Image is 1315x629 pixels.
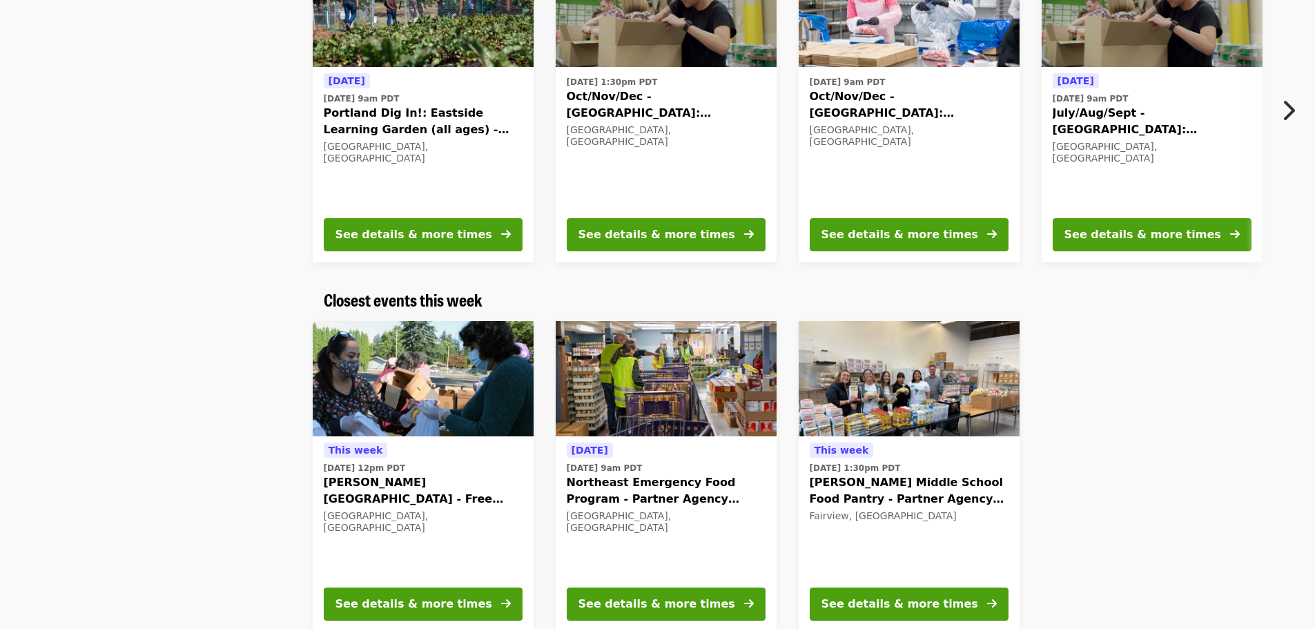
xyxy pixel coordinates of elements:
[815,445,869,456] span: This week
[329,75,365,86] span: [DATE]
[324,218,523,251] button: See details & more times
[324,510,523,534] div: [GEOGRAPHIC_DATA], [GEOGRAPHIC_DATA]
[556,321,777,437] img: Northeast Emergency Food Program - Partner Agency Support organized by Oregon Food Bank
[744,228,754,241] i: arrow-right icon
[324,105,523,138] span: Portland Dig In!: Eastside Learning Garden (all ages) - Aug/Sept/Oct
[567,462,643,474] time: [DATE] 9am PDT
[987,228,997,241] i: arrow-right icon
[1053,141,1251,164] div: [GEOGRAPHIC_DATA], [GEOGRAPHIC_DATA]
[799,321,1020,437] img: Reynolds Middle School Food Pantry - Partner Agency Support organized by Oregon Food Bank
[324,93,400,105] time: [DATE] 9am PDT
[1053,93,1129,105] time: [DATE] 9am PDT
[1058,75,1094,86] span: [DATE]
[810,218,1009,251] button: See details & more times
[324,141,523,164] div: [GEOGRAPHIC_DATA], [GEOGRAPHIC_DATA]
[329,445,383,456] span: This week
[821,226,978,243] div: See details & more times
[567,474,766,507] span: Northeast Emergency Food Program - Partner Agency Support
[744,597,754,610] i: arrow-right icon
[821,596,978,612] div: See details & more times
[313,290,1003,310] div: Closest events this week
[501,228,511,241] i: arrow-right icon
[335,596,492,612] div: See details & more times
[324,290,483,310] a: Closest events this week
[335,226,492,243] div: See details & more times
[1053,218,1251,251] button: See details & more times
[567,510,766,534] div: [GEOGRAPHIC_DATA], [GEOGRAPHIC_DATA]
[313,321,534,437] img: Sitton Elementary - Free Food Market (16+) organized by Oregon Food Bank
[324,588,523,621] button: See details & more times
[1064,226,1221,243] div: See details & more times
[987,597,997,610] i: arrow-right icon
[1269,91,1315,130] button: Next item
[810,124,1009,148] div: [GEOGRAPHIC_DATA], [GEOGRAPHIC_DATA]
[810,462,901,474] time: [DATE] 1:30pm PDT
[324,462,406,474] time: [DATE] 12pm PDT
[810,88,1009,122] span: Oct/Nov/Dec - [GEOGRAPHIC_DATA]: Repack/Sort (age [DEMOGRAPHIC_DATA]+)
[567,588,766,621] button: See details & more times
[810,76,886,88] time: [DATE] 9am PDT
[567,124,766,148] div: [GEOGRAPHIC_DATA], [GEOGRAPHIC_DATA]
[810,588,1009,621] button: See details & more times
[567,76,658,88] time: [DATE] 1:30pm PDT
[567,88,766,122] span: Oct/Nov/Dec - [GEOGRAPHIC_DATA]: Repack/Sort (age [DEMOGRAPHIC_DATA]+)
[578,226,735,243] div: See details & more times
[567,218,766,251] button: See details & more times
[324,474,523,507] span: [PERSON_NAME][GEOGRAPHIC_DATA] - Free Food Market (16+)
[1281,97,1295,124] i: chevron-right icon
[1230,228,1240,241] i: arrow-right icon
[578,596,735,612] div: See details & more times
[810,474,1009,507] span: [PERSON_NAME] Middle School Food Pantry - Partner Agency Support
[810,510,1009,522] div: Fairview, [GEOGRAPHIC_DATA]
[1053,105,1251,138] span: July/Aug/Sept - [GEOGRAPHIC_DATA]: Repack/Sort (age [DEMOGRAPHIC_DATA]+)
[501,597,511,610] i: arrow-right icon
[572,445,608,456] span: [DATE]
[324,287,483,311] span: Closest events this week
